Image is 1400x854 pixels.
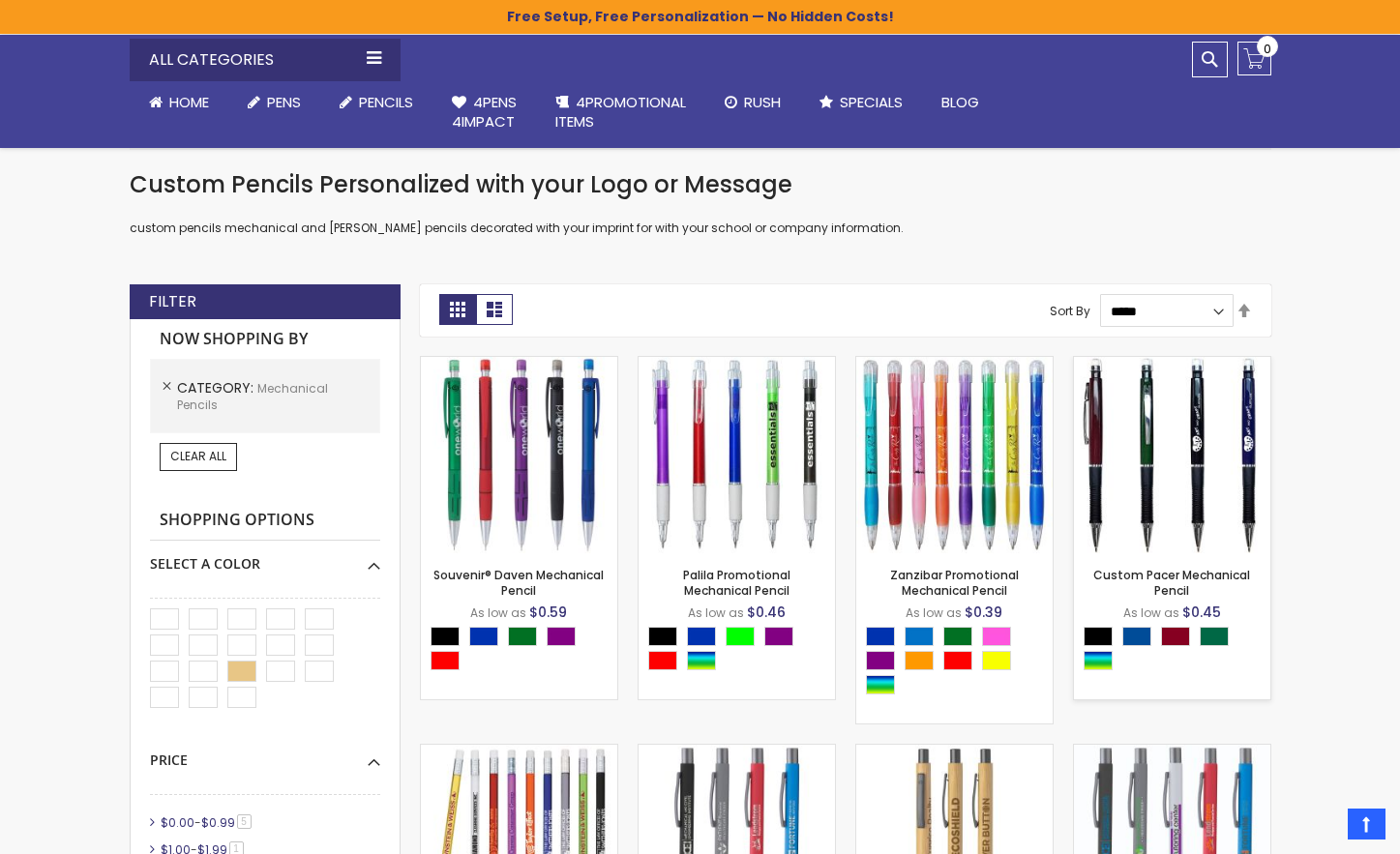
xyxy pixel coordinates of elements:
[1050,303,1090,319] label: Sort By
[228,81,320,124] a: Pens
[177,378,257,398] span: Category
[320,81,432,124] a: Pencils
[941,92,979,112] span: Blog
[177,380,328,413] span: Mechanical Pencils
[905,651,934,670] div: Orange
[764,627,793,646] div: Purple
[536,81,705,144] a: 4PROMOTIONALITEMS
[726,627,755,646] div: Lime Green
[470,604,526,621] span: As low as
[866,675,895,694] div: Assorted
[431,651,460,670] div: Red
[856,356,1053,372] a: Zanzibar Promotional Mechanical Pencil
[1093,567,1250,599] a: Custom Pacer Mechanical Pencil
[856,357,1053,553] img: Zanzibar Promotional Mechanical Pencil
[648,651,677,670] div: Red
[421,744,617,760] a: Stay Sharp Mechanical Pencil
[130,169,1271,236] div: custom pencils mechanical and [PERSON_NAME] pencils decorated with your imprint for with your sch...
[866,627,1053,699] div: Select A Color
[161,814,194,831] span: $0.00
[1084,627,1113,646] div: Black
[150,541,380,574] div: Select A Color
[856,744,1053,760] a: Bambowie Bamboo Mechanical Pencil
[149,291,196,312] strong: Filter
[469,627,498,646] div: Blue
[687,651,716,670] div: Assorted
[744,92,781,112] span: Rush
[169,92,209,112] span: Home
[687,627,716,646] div: Blue
[150,500,380,542] strong: Shopping Options
[866,627,895,646] div: Blue
[943,651,972,670] div: Red
[982,627,1011,646] div: Pink
[890,567,1019,599] a: Zanzibar Promotional Mechanical Pencil
[747,603,786,622] span: $0.46
[982,651,1011,670] div: Yellow
[1161,627,1190,646] div: Burgundy
[421,357,617,553] img: Souvenir® Daven Mechanical Pencil
[1074,744,1270,760] a: Bowie Softy Mechanical Pencil - ColorJet Imprint
[922,81,998,124] a: Blog
[421,356,617,372] a: Souvenir® Daven Mechanical Pencil
[150,737,380,770] div: Price
[688,604,744,621] span: As low as
[156,814,258,831] a: $0.00-$0.995
[639,356,835,372] a: Palila Promotional Mechanical Pencil
[1084,651,1113,670] div: Assorted
[130,39,401,81] div: All Categories
[1237,42,1271,75] a: 0
[943,627,972,646] div: Green
[160,443,237,470] a: Clear All
[705,81,800,124] a: Rush
[905,627,934,646] div: Blue Light
[130,81,228,124] a: Home
[866,651,895,670] div: Purple
[130,169,1271,200] h1: Custom Pencils Personalized with your Logo or Message
[170,448,226,464] span: Clear All
[237,814,252,829] span: 5
[1200,627,1229,646] div: Dark Green
[840,92,903,112] span: Specials
[433,567,604,599] a: Souvenir® Daven Mechanical Pencil
[439,294,476,325] strong: Grid
[639,357,835,553] img: Palila Promotional Mechanical Pencil
[1182,603,1221,622] span: $0.45
[965,603,1002,622] span: $0.39
[529,603,567,622] span: $0.59
[201,814,235,831] span: $0.99
[800,81,922,124] a: Specials
[431,627,617,675] div: Select A Color
[648,627,835,675] div: Select A Color
[547,627,576,646] div: Purple
[150,319,380,360] strong: Now Shopping by
[267,92,301,112] span: Pens
[648,627,677,646] div: Black
[639,744,835,760] a: Bowie Softy Mechanical Pencil - Laser Engraved
[508,627,537,646] div: Green
[359,92,413,112] span: Pencils
[1074,356,1270,372] a: Custom Pacer Mechanical Pencil
[431,627,460,646] div: Black
[452,92,517,132] span: 4Pens 4impact
[1240,802,1400,854] iframe: Google Customer Reviews
[1074,357,1270,553] img: Custom Pacer Mechanical Pencil
[1122,627,1151,646] div: Dark Blue
[1084,627,1270,675] div: Select A Color
[1123,604,1179,621] span: As low as
[555,92,686,132] span: 4PROMOTIONAL ITEMS
[432,81,536,144] a: 4Pens4impact
[906,604,962,621] span: As low as
[1264,40,1271,58] span: 0
[683,567,790,599] a: Palila Promotional Mechanical Pencil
